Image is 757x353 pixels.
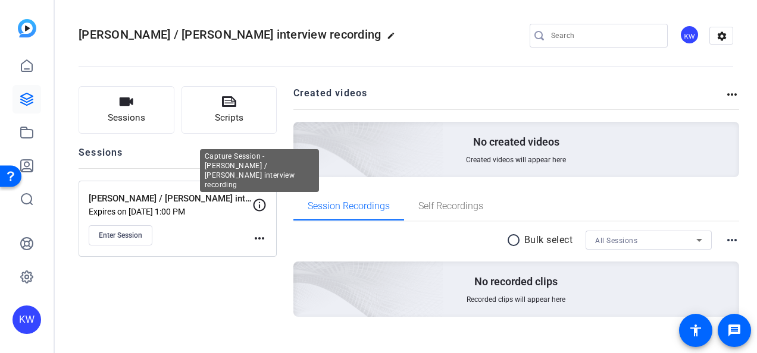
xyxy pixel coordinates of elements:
[252,231,267,245] mat-icon: more_horiz
[387,31,401,46] mat-icon: edit
[89,192,252,206] p: [PERSON_NAME] / [PERSON_NAME] interview recording
[466,155,566,165] span: Created videos will appear here
[262,146,277,160] mat-icon: more_horiz
[506,233,524,247] mat-icon: radio_button_unchecked
[89,225,152,245] button: Enter Session
[689,323,703,338] mat-icon: accessibility
[725,233,739,247] mat-icon: more_horiz
[79,146,123,168] h2: Sessions
[418,201,483,211] span: Self Recordings
[474,275,558,289] p: No recorded clips
[12,305,41,334] div: KW
[725,87,739,102] mat-icon: more_horiz
[308,201,390,211] span: Session Recordings
[473,135,559,149] p: No created videos
[467,295,565,304] span: Recorded clips will appear here
[108,111,145,125] span: Sessions
[215,111,243,125] span: Scripts
[160,4,444,262] img: Creted videos background
[89,207,252,216] p: Expires on [DATE] 1:00 PM
[551,29,658,43] input: Search
[79,27,381,42] span: [PERSON_NAME] / [PERSON_NAME] interview recording
[18,19,36,37] img: blue-gradient.svg
[293,86,725,109] h2: Created videos
[524,233,573,247] p: Bulk select
[182,86,277,134] button: Scripts
[595,237,637,245] span: All Sessions
[680,25,699,45] div: KW
[710,27,734,45] mat-icon: settings
[680,25,700,46] ngx-avatar: Katrina Willert
[79,86,174,134] button: Sessions
[99,231,142,240] span: Enter Session
[727,323,742,338] mat-icon: message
